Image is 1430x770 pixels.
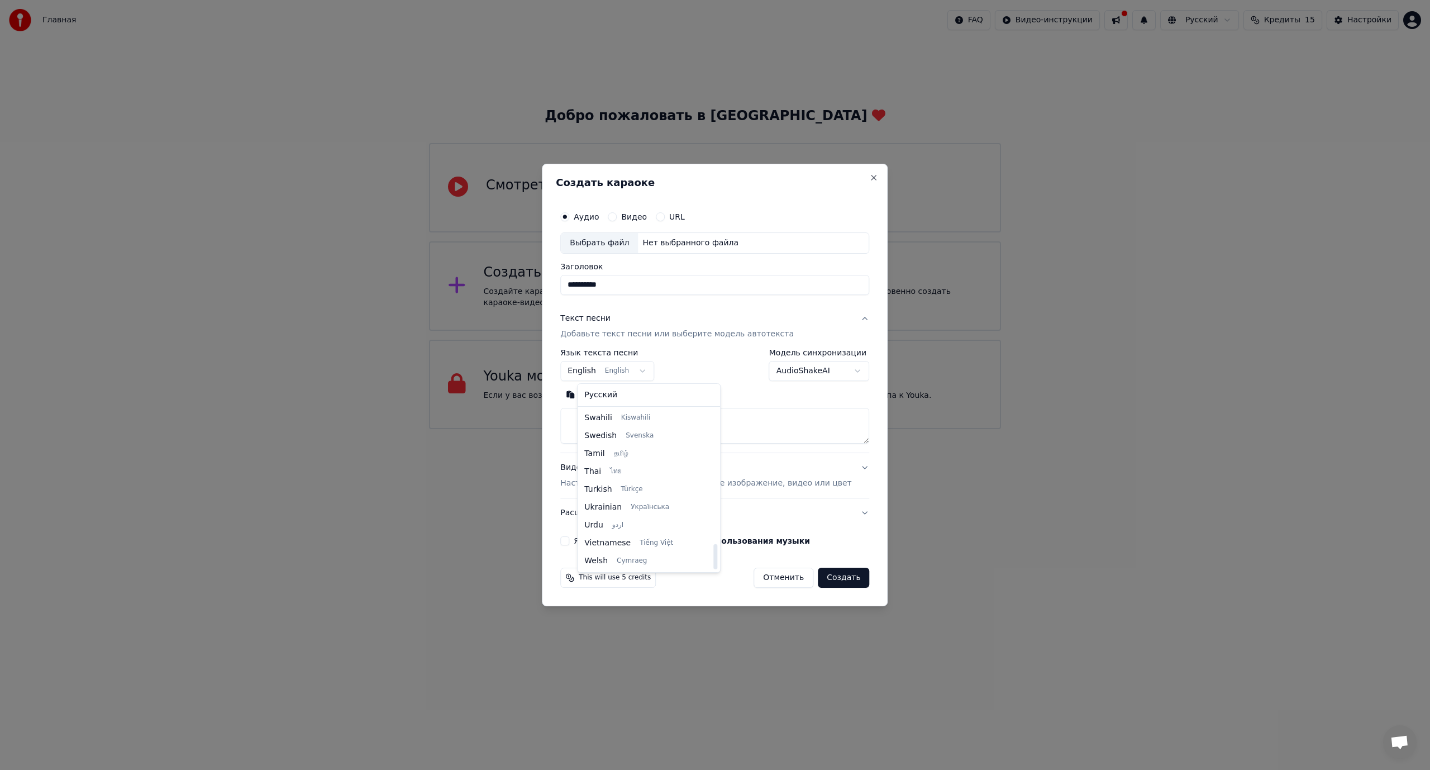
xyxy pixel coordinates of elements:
span: Kiswahili [621,413,650,422]
span: Thai [584,466,601,477]
span: தமிழ் [614,449,628,458]
span: Swahili [584,412,612,424]
span: Welsh [584,555,608,567]
span: Turkish [584,484,612,495]
span: Cymraeg [617,557,647,565]
span: Ukrainian [584,502,622,513]
span: Svenska [626,431,654,440]
span: Swedish [584,430,617,441]
span: Türkçe [621,485,643,494]
span: Русский [584,389,617,401]
span: اردو [612,521,623,530]
span: ไทย [610,467,622,476]
span: Tamil [584,448,604,459]
span: Urdu [584,520,603,531]
span: Українська [631,503,669,512]
span: Tiếng Việt [640,539,673,548]
span: Vietnamese [584,538,631,549]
